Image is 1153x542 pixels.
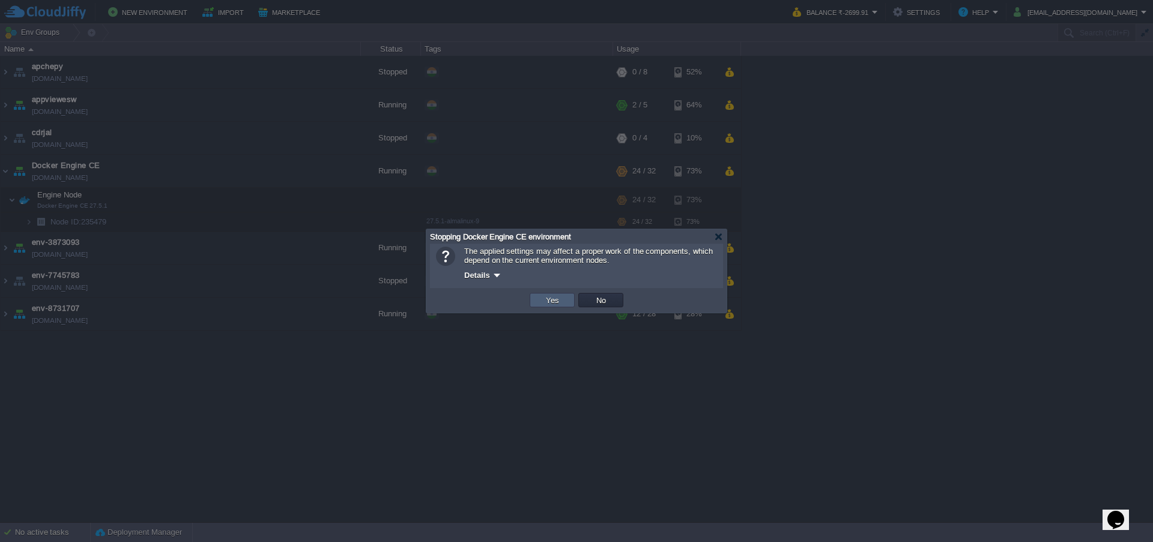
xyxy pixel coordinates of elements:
span: The applied settings may affect a proper work of the components, which depend on the current envi... [464,247,713,265]
span: Stopping Docker Engine CE environment [430,232,571,241]
button: No [593,295,610,306]
span: Details [464,271,490,280]
iframe: chat widget [1103,494,1141,530]
button: Yes [542,295,563,306]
